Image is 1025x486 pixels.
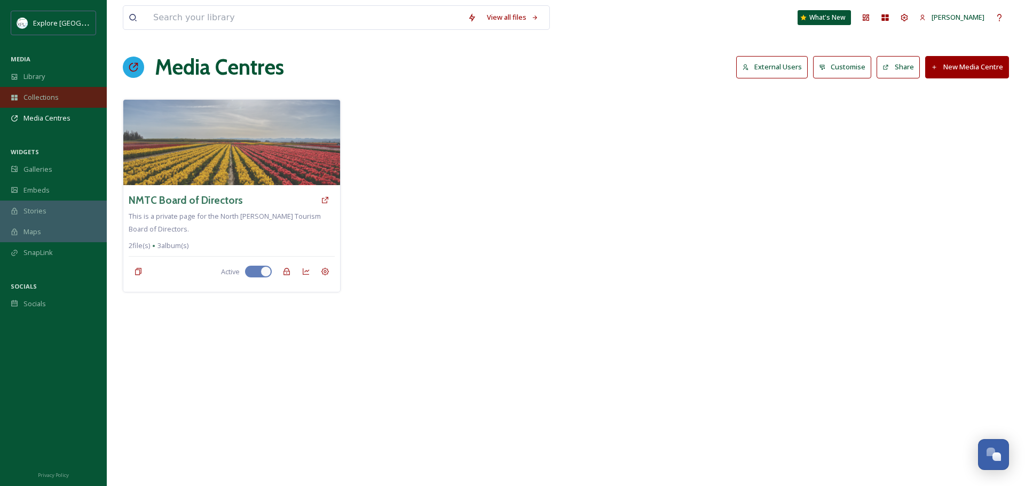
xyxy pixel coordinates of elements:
[23,113,70,123] span: Media Centres
[914,7,990,28] a: [PERSON_NAME]
[932,12,984,22] span: [PERSON_NAME]
[23,92,59,102] span: Collections
[38,472,69,479] span: Privacy Policy
[798,10,851,25] a: What's New
[482,7,544,28] a: View all files
[38,468,69,481] a: Privacy Policy
[23,299,46,309] span: Socials
[736,56,813,78] a: External Users
[129,211,321,234] span: This is a private page for the North [PERSON_NAME] Tourism Board of Directors.
[23,227,41,237] span: Maps
[23,71,45,82] span: Library
[11,282,37,290] span: SOCIALS
[221,267,240,277] span: Active
[157,241,188,251] span: 3 album(s)
[23,164,52,174] span: Galleries
[17,18,28,28] img: north%20marion%20account.png
[148,6,462,29] input: Search your library
[129,241,150,251] span: 2 file(s)
[129,193,243,208] a: NMTC Board of Directors
[877,56,920,78] button: Share
[813,56,872,78] button: Customise
[813,56,877,78] a: Customise
[11,55,30,63] span: MEDIA
[925,56,1009,78] button: New Media Centre
[155,51,284,83] h1: Media Centres
[978,439,1009,470] button: Open Chat
[23,206,46,216] span: Stories
[33,18,180,28] span: Explore [GEOGRAPHIC_DATA][PERSON_NAME]
[736,56,808,78] button: External Users
[11,148,39,156] span: WIDGETS
[23,248,53,258] span: SnapLink
[123,100,340,185] img: 1L1A1794.jpg
[23,185,50,195] span: Embeds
